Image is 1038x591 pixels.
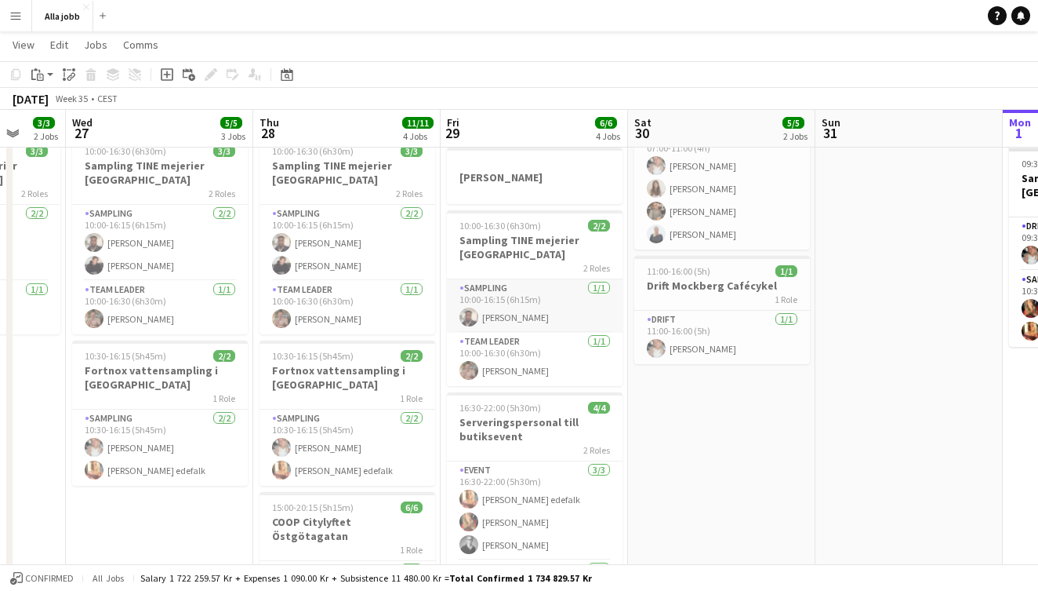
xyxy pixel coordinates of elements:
[72,136,248,334] app-job-card: 10:00-16:30 (6h30m)3/3Sampling TINE mejerier [GEOGRAPHIC_DATA]2 RolesSampling2/210:00-16:15 (6h15...
[634,115,651,130] span: Sat
[634,311,810,364] app-card-role: Drift1/111:00-16:00 (5h)[PERSON_NAME]
[583,444,610,456] span: 2 Roles
[401,145,423,157] span: 3/3
[634,279,810,293] h3: Drift Mockberg Cafécykel
[400,392,423,404] span: 1 Role
[34,130,58,142] div: 2 Jobs
[634,73,810,250] app-job-card: 07:00-11:00 (4h)4/4Bagel Bar KICKS Globen1 RoleEvent4/407:00-11:00 (4h)[PERSON_NAME][PERSON_NAME]...
[259,515,435,543] h3: COOP Citylyftet Östgötagatan
[775,265,797,277] span: 1/1
[632,124,651,142] span: 30
[1009,115,1031,130] span: Mon
[447,415,622,443] h3: Serveringspersonal till butiksevent
[44,35,74,55] a: Edit
[123,38,158,52] span: Comms
[783,130,808,142] div: 2 Jobs
[401,502,423,513] span: 6/6
[212,392,235,404] span: 1 Role
[97,93,118,104] div: CEST
[272,502,354,513] span: 15:00-20:15 (5h15m)
[85,145,166,157] span: 10:00-16:30 (6h30m)
[213,145,235,157] span: 3/3
[447,115,459,130] span: Fri
[213,350,235,362] span: 2/2
[595,117,617,129] span: 6/6
[8,570,76,587] button: Confirmed
[445,124,459,142] span: 29
[782,117,804,129] span: 5/5
[447,210,622,386] app-job-card: 10:00-16:30 (6h30m)2/2Sampling TINE mejerier [GEOGRAPHIC_DATA]2 RolesSampling1/110:00-16:15 (6h15...
[402,117,434,129] span: 11/11
[583,262,610,274] span: 2 Roles
[459,220,541,232] span: 10:00-16:30 (6h30m)
[13,91,49,107] div: [DATE]
[89,572,127,584] span: All jobs
[72,341,248,486] app-job-card: 10:30-16:15 (5h45m)2/2Fortnox vattensampling i [GEOGRAPHIC_DATA]1 RoleSampling2/210:30-16:15 (5h4...
[596,130,620,142] div: 4 Jobs
[259,341,435,486] app-job-card: 10:30-16:15 (5h45m)2/2Fortnox vattensampling i [GEOGRAPHIC_DATA]1 RoleSampling2/210:30-16:15 (5h4...
[272,350,354,362] span: 10:30-16:15 (5h45m)
[588,402,610,414] span: 4/4
[140,572,592,584] div: Salary 1 722 259.57 kr + Expenses 1 090.00 kr + Subsistence 11 480.00 kr =
[13,38,34,52] span: View
[647,265,710,277] span: 11:00-16:00 (5h)
[220,117,242,129] span: 5/5
[259,205,435,281] app-card-role: Sampling2/210:00-16:15 (6h15m)[PERSON_NAME][PERSON_NAME]
[6,35,41,55] a: View
[447,461,622,560] app-card-role: Event3/316:30-22:00 (5h30m)[PERSON_NAME] edefalk[PERSON_NAME][PERSON_NAME]
[259,410,435,486] app-card-role: Sampling2/210:30-16:15 (5h45m)[PERSON_NAME][PERSON_NAME] edefalk
[634,128,810,250] app-card-role: Event4/407:00-11:00 (4h)[PERSON_NAME][PERSON_NAME][PERSON_NAME][PERSON_NAME]
[72,159,248,187] h3: Sampling TINE mejerier [GEOGRAPHIC_DATA]
[819,124,840,142] span: 31
[447,148,622,204] app-job-card: [PERSON_NAME]
[634,256,810,364] app-job-card: 11:00-16:00 (5h)1/1Drift Mockberg Cafécykel1 RoleDrift1/111:00-16:00 (5h)[PERSON_NAME]
[21,188,48,199] span: 2 Roles
[400,544,423,556] span: 1 Role
[449,572,592,584] span: Total Confirmed 1 734 829.57 kr
[72,410,248,486] app-card-role: Sampling2/210:30-16:15 (5h45m)[PERSON_NAME][PERSON_NAME] edefalk
[259,281,435,334] app-card-role: Team Leader1/110:00-16:30 (6h30m)[PERSON_NAME]
[52,93,91,104] span: Week 35
[588,220,610,232] span: 2/2
[72,115,93,130] span: Wed
[117,35,165,55] a: Comms
[775,294,797,305] span: 1 Role
[72,363,248,392] h3: Fortnox vattensampling i [GEOGRAPHIC_DATA]
[259,363,435,392] h3: Fortnox vattensampling i [GEOGRAPHIC_DATA]
[259,115,279,130] span: Thu
[85,350,166,362] span: 10:30-16:15 (5h45m)
[32,1,93,31] button: Alla jobb
[25,573,74,584] span: Confirmed
[403,130,433,142] div: 4 Jobs
[259,159,435,187] h3: Sampling TINE mejerier [GEOGRAPHIC_DATA]
[447,279,622,333] app-card-role: Sampling1/110:00-16:15 (6h15m)[PERSON_NAME]
[447,170,622,184] h3: [PERSON_NAME]
[26,145,48,157] span: 3/3
[396,188,423,199] span: 2 Roles
[401,350,423,362] span: 2/2
[78,35,114,55] a: Jobs
[221,130,245,142] div: 3 Jobs
[33,117,55,129] span: 3/3
[257,124,279,142] span: 28
[459,402,541,414] span: 16:30-22:00 (5h30m)
[447,333,622,386] app-card-role: Team Leader1/110:00-16:30 (6h30m)[PERSON_NAME]
[70,124,93,142] span: 27
[84,38,107,52] span: Jobs
[272,145,354,157] span: 10:00-16:30 (6h30m)
[72,205,248,281] app-card-role: Sampling2/210:00-16:15 (6h15m)[PERSON_NAME][PERSON_NAME]
[822,115,840,130] span: Sun
[259,136,435,334] app-job-card: 10:00-16:30 (6h30m)3/3Sampling TINE mejerier [GEOGRAPHIC_DATA]2 RolesSampling2/210:00-16:15 (6h15...
[209,188,235,199] span: 2 Roles
[50,38,68,52] span: Edit
[447,233,622,261] h3: Sampling TINE mejerier [GEOGRAPHIC_DATA]
[72,281,248,334] app-card-role: Team Leader1/110:00-16:30 (6h30m)[PERSON_NAME]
